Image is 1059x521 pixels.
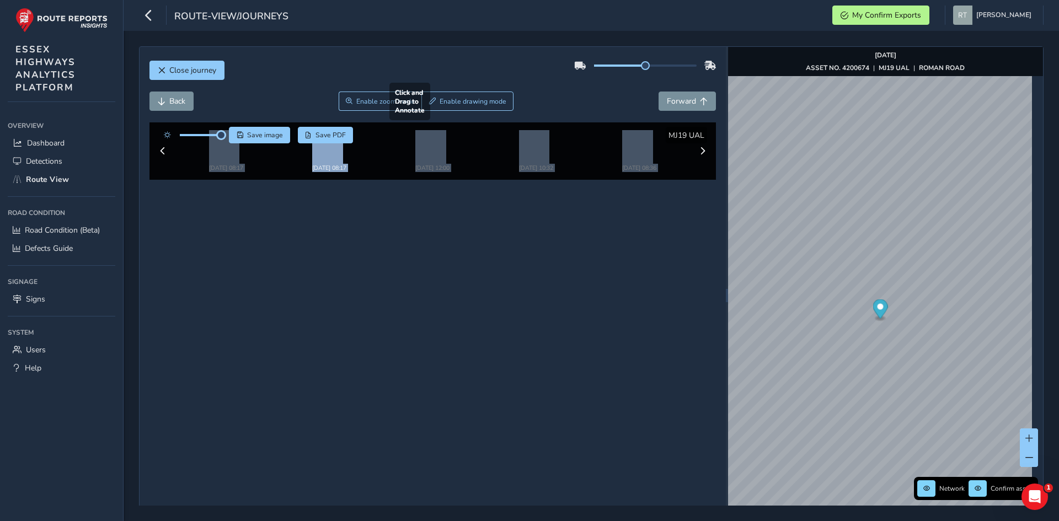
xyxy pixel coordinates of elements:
[169,65,216,76] span: Close journey
[939,484,965,493] span: Network
[659,92,716,111] button: Forward
[26,156,62,166] span: Detections
[953,6,972,25] img: diamond-layout
[668,130,704,141] span: MJ19 UAL
[873,299,887,322] div: Map marker
[356,97,415,106] span: Enable zoom mode
[8,205,115,221] div: Road Condition
[192,139,260,149] img: Thumbnail frame
[315,131,346,139] span: Save PDF
[15,43,76,94] span: ESSEX HIGHWAYS ANALYTICS PLATFORM
[25,363,41,373] span: Help
[953,6,1035,25] button: [PERSON_NAME]
[149,92,194,111] button: Back
[8,324,115,341] div: System
[26,294,45,304] span: Signs
[8,152,115,170] a: Detections
[8,117,115,134] div: Overview
[991,484,1035,493] span: Confirm assets
[875,51,896,60] strong: [DATE]
[192,149,260,158] div: [DATE] 08:17
[399,149,466,158] div: [DATE] 12:00
[174,9,288,25] span: route-view/journeys
[1021,484,1048,510] iframe: Intercom live chat
[440,97,506,106] span: Enable drawing mode
[667,96,696,106] span: Forward
[296,139,363,149] img: Thumbnail frame
[296,149,363,158] div: [DATE] 08:17
[8,359,115,377] a: Help
[8,170,115,189] a: Route View
[806,63,965,72] div: | |
[339,92,422,111] button: Zoom
[976,6,1031,25] span: [PERSON_NAME]
[25,225,100,235] span: Road Condition (Beta)
[149,61,224,80] button: Close journey
[8,134,115,152] a: Dashboard
[502,139,570,149] img: Thumbnail frame
[15,8,108,33] img: rr logo
[606,149,673,158] div: [DATE] 08:36
[229,127,290,143] button: Save
[421,92,514,111] button: Draw
[806,63,869,72] strong: ASSET NO. 4200674
[247,131,283,139] span: Save image
[8,239,115,257] a: Defects Guide
[399,139,466,149] img: Thumbnail frame
[8,290,115,308] a: Signs
[852,10,921,20] span: My Confirm Exports
[26,174,69,185] span: Route View
[879,63,910,72] strong: MJ19 UAL
[298,127,354,143] button: PDF
[26,345,46,355] span: Users
[25,243,73,254] span: Defects Guide
[1044,484,1053,492] span: 1
[606,139,673,149] img: Thumbnail frame
[502,149,570,158] div: [DATE] 10:32
[8,273,115,290] div: Signage
[8,221,115,239] a: Road Condition (Beta)
[169,96,185,106] span: Back
[27,138,65,148] span: Dashboard
[832,6,929,25] button: My Confirm Exports
[919,63,965,72] strong: ROMAN ROAD
[8,341,115,359] a: Users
